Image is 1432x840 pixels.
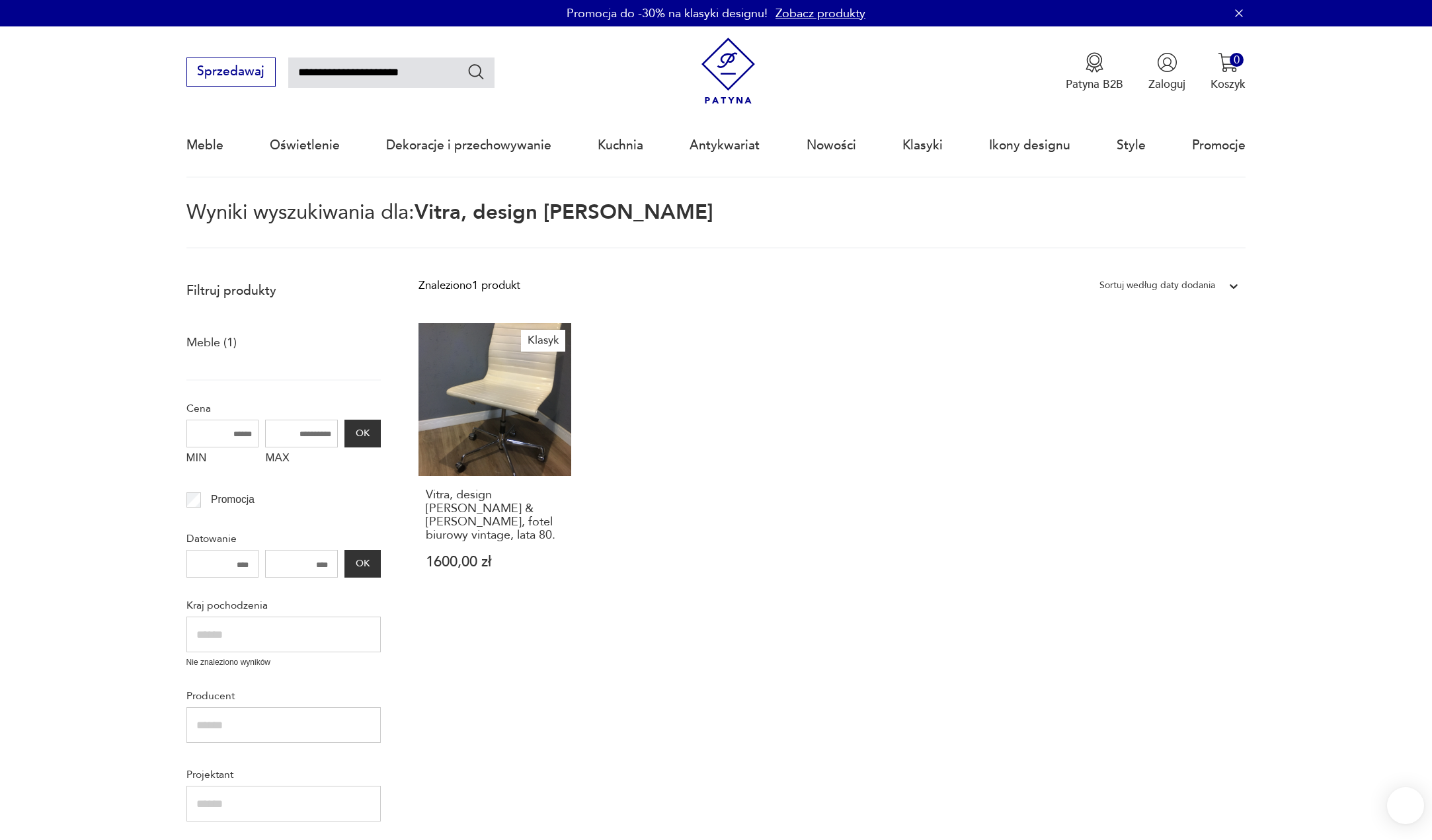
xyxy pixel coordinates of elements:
[186,67,276,78] a: Sprzedawaj
[695,38,762,104] img: Patyna - sklep z meblami i dekoracjami vintage
[186,332,237,354] a: Meble (1)
[386,115,551,176] a: Dekoracje i przechowywanie
[690,115,760,176] a: Antykwariat
[186,115,223,176] a: Meble
[1066,77,1123,92] p: Patyna B2B
[186,400,381,417] p: Cena
[186,656,381,669] p: Nie znaleziono wyników
[776,5,865,22] a: Zobacz produkty
[186,687,381,705] p: Producent
[467,62,486,81] button: Szukaj
[1084,52,1105,73] img: Ikona medalu
[807,115,856,176] a: Nowości
[1099,277,1215,294] div: Sortuj według daty dodania
[1218,52,1238,73] img: Ikona koszyka
[1066,52,1123,92] a: Ikona medaluPatyna B2B
[426,488,564,543] h3: Vitra, design [PERSON_NAME] & [PERSON_NAME], fotel biurowy vintage, lata 80.
[426,555,564,569] p: 1600,00 zł
[1192,115,1246,176] a: Promocje
[344,550,380,578] button: OK
[418,277,520,294] div: Znaleziono 1 produkt
[902,115,943,176] a: Klasyki
[989,115,1070,176] a: Ikony designu
[186,530,381,547] p: Datowanie
[1148,77,1185,92] p: Zaloguj
[270,115,340,176] a: Oświetlenie
[598,115,643,176] a: Kuchnia
[186,597,381,614] p: Kraj pochodzenia
[1066,52,1123,92] button: Patyna B2B
[186,282,381,299] p: Filtruj produkty
[1117,115,1146,176] a: Style
[567,5,768,22] p: Promocja do -30% na klasyki designu!
[1230,53,1244,67] div: 0
[186,447,259,473] label: MIN
[186,203,1246,248] p: Wyniki wyszukiwania dla:
[1211,52,1246,92] button: 0Koszyk
[415,198,713,226] span: Vitra, design [PERSON_NAME]
[186,57,276,87] button: Sprzedawaj
[211,491,255,508] p: Promocja
[265,447,338,473] label: MAX
[1148,52,1185,92] button: Zaloguj
[1387,787,1424,824] iframe: Smartsupp widget button
[1157,52,1177,73] img: Ikonka użytkownika
[1211,77,1246,92] p: Koszyk
[186,766,381,783] p: Projektant
[344,420,380,447] button: OK
[418,323,571,600] a: KlasykVitra, design Charles & Ray Eames, fotel biurowy vintage, lata 80.Vitra, design [PERSON_NAM...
